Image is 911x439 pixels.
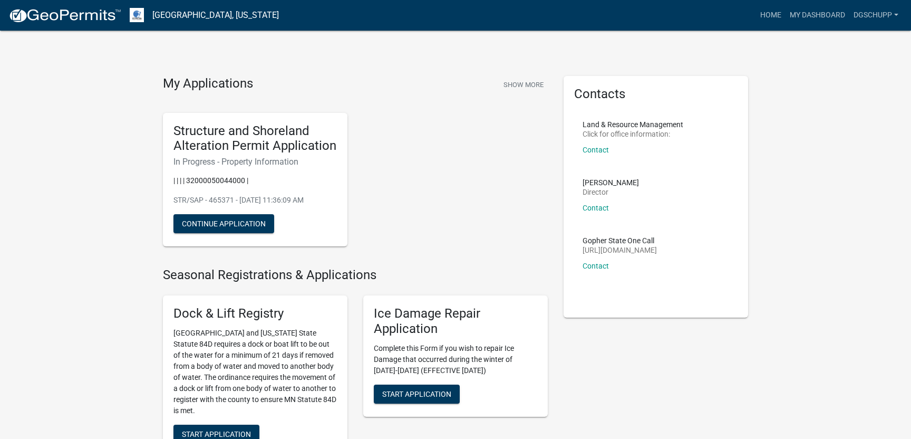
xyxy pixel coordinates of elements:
p: | | | | 32000050044000 | [173,175,337,186]
p: Director [583,188,639,196]
span: Start Application [382,389,451,398]
img: Otter Tail County, Minnesota [130,8,144,22]
button: Start Application [374,385,460,404]
button: Show More [499,76,548,93]
p: [URL][DOMAIN_NAME] [583,246,657,254]
a: Contact [583,204,609,212]
h5: Ice Damage Repair Application [374,306,537,337]
p: Land & Resource Management [583,121,683,128]
p: [GEOGRAPHIC_DATA] and [US_STATE] State Statute 84D requires a dock or boat lift to be out of the ... [173,328,337,416]
h4: My Applications [163,76,253,92]
a: My Dashboard [786,5,849,25]
button: Continue Application [173,214,274,233]
span: Start Application [182,430,251,438]
p: Click for office information: [583,130,683,138]
a: Contact [583,262,609,270]
a: [GEOGRAPHIC_DATA], [US_STATE] [152,6,279,24]
a: Contact [583,146,609,154]
h5: Structure and Shoreland Alteration Permit Application [173,123,337,154]
h5: Dock & Lift Registry [173,306,337,321]
p: STR/SAP - 465371 - [DATE] 11:36:09 AM [173,195,337,206]
a: Home [756,5,786,25]
a: dgschupp [849,5,903,25]
p: Complete this Form if you wish to repair Ice Damage that occurred during the winter of [DATE]-[DA... [374,343,537,376]
h4: Seasonal Registrations & Applications [163,268,548,283]
h5: Contacts [574,87,738,102]
p: [PERSON_NAME] [583,179,639,186]
h6: In Progress - Property Information [173,157,337,167]
p: Gopher State One Call [583,237,657,244]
